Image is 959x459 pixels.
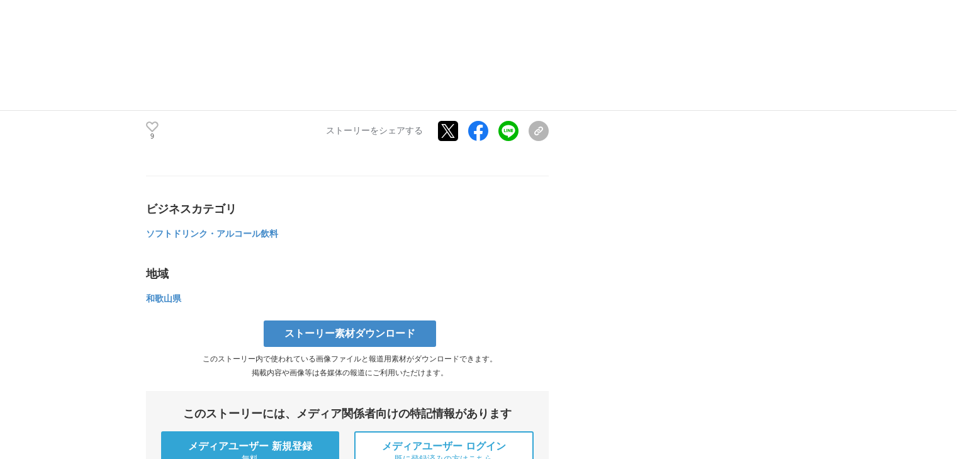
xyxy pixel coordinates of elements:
div: ビジネスカテゴリ [146,201,549,217]
span: ソフトドリンク・アルコール飲料 [146,229,278,239]
span: メディアユーザー ログイン [382,440,507,453]
p: このストーリー内で使われている画像ファイルと報道用素材がダウンロードできます。 掲載内容や画像等は各媒体の報道にご利用いただけます。 [146,352,554,380]
p: ストーリーをシェアする [326,125,423,137]
div: このストーリーには、メディア関係者向けの特記情報があります [161,406,534,421]
a: ストーリー素材ダウンロード [264,320,436,347]
span: 和歌山県 [146,293,181,303]
a: ソフトドリンク・アルコール飲料 [146,231,278,238]
a: 和歌山県 [146,296,181,303]
p: 9 [146,133,159,140]
span: メディアユーザー 新規登録 [188,440,313,453]
div: 地域 [146,266,549,281]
